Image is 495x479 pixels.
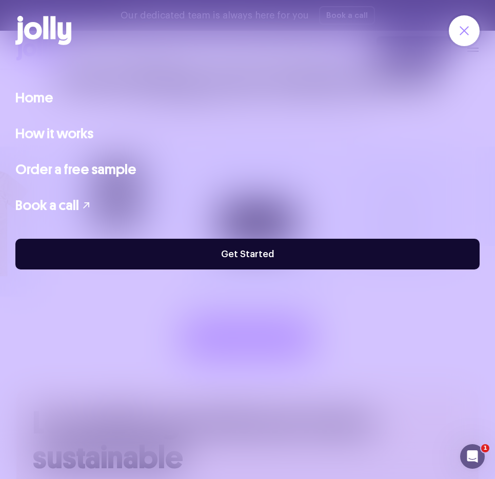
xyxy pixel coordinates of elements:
[15,87,53,109] a: Home
[15,239,480,269] a: Get Started
[15,195,89,216] button: Book a call
[460,444,485,469] iframe: Intercom live chat
[481,444,489,452] span: 1
[15,195,79,216] span: Book a call
[15,123,93,144] a: How it works
[15,159,136,180] a: Order a free sample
